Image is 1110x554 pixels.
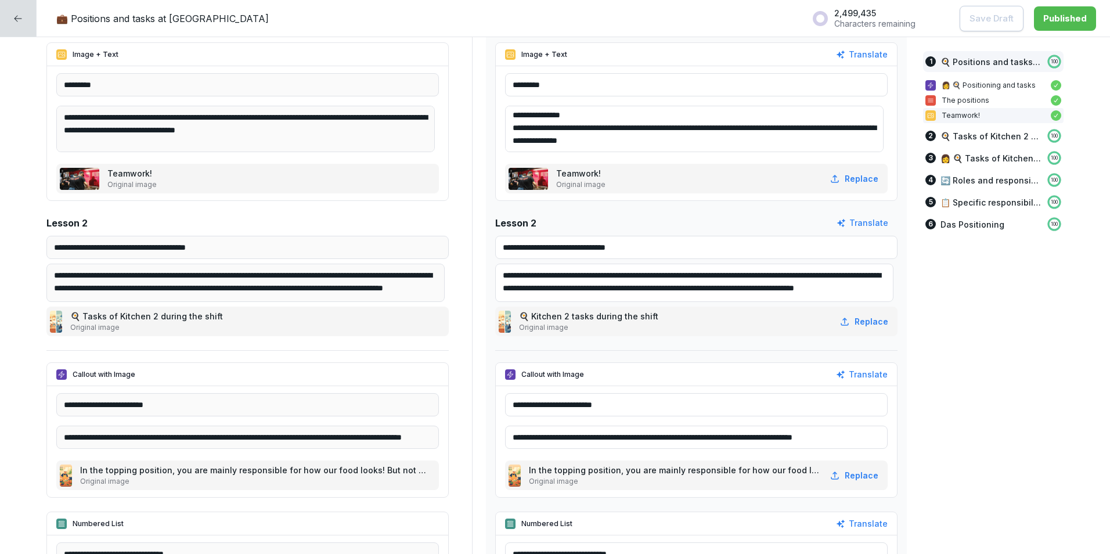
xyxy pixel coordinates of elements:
p: Callout with Image [73,369,135,380]
font: In the topping position, you are mainly responsible for how our food looks! But not only that... [529,465,910,475]
button: Translate [836,517,888,530]
div: 5 [925,197,936,207]
div: 3 [925,153,936,163]
button: Translate [836,48,888,61]
p: 100 [1051,199,1058,206]
p: 👩 🍳 Positioning and tasks [942,80,1045,91]
p: Characters remaining [834,19,916,29]
font: In the topping position, you are mainly responsible for how our food looks! But not only that... [80,465,462,475]
p: Original image [107,179,157,190]
img: t94brvq01emb7zwjz6o9cl3x.png [509,168,548,190]
p: 🍳 Positions and tasks in the kitchen [940,56,1041,68]
font: Translate [849,517,888,530]
div: 2 [925,131,936,141]
div: 6 [925,219,936,229]
p: Original image [80,476,430,487]
p: Replace [855,315,888,328]
font: Translate [849,48,888,61]
p: 2,499,435 [834,8,916,19]
p: Original image [519,322,661,333]
p: Replace [845,172,878,185]
button: Translate [836,368,888,381]
p: Original image [556,179,606,190]
p: Das Positioning [940,218,1004,231]
img: zwmwrjjjjs725fumvn390y3z.png [499,311,511,333]
p: 🔄 Roles and responsibilities of the back-up positions [940,174,1041,186]
p: Lesson 2 [495,216,536,230]
font: Translate [849,217,888,229]
font: 🍳 Tasks of Kitchen 2 during the shift [70,311,223,321]
font: Teamwork! [107,168,152,178]
font: 🍳 Kitchen 2 tasks during the shift [519,311,658,321]
p: 💼 Positions and tasks at [GEOGRAPHIC_DATA] [56,12,269,26]
p: Teamwork! [942,110,1045,121]
p: Numbered List [73,519,124,529]
button: Published [1034,6,1096,31]
p: Image + Text [73,49,118,60]
div: Published [1043,12,1087,25]
p: 100 [1051,154,1058,161]
p: Callout with Image [521,369,584,380]
p: 100 [1051,221,1058,228]
p: Original image [529,476,821,487]
p: 100 [1051,132,1058,139]
p: 🍳 Tasks of Kitchen 2 during the shift [940,130,1041,142]
p: Lesson 2 [46,216,88,230]
div: 4 [925,175,936,185]
p: 100 [1051,58,1058,65]
p: Replace [845,469,878,481]
p: Numbered List [521,519,572,529]
p: Original image [70,322,225,333]
p: 100 [1051,177,1058,184]
img: t94brvq01emb7zwjz6o9cl3x.png [60,168,99,190]
p: 👩 🍳 Tasks of Kitchen 1 during the shift [940,152,1041,164]
img: zwmwrjjjjs725fumvn390y3z.png [50,311,62,333]
font: Teamwork! [556,168,601,178]
button: 2,499,435Characters remaining [806,3,949,33]
button: Save Draft [960,6,1023,31]
p: 📋 Specific responsibilities of the leader [940,196,1041,208]
img: yrtqqom55xo0b7n3pv6grjr5.png [60,465,72,487]
div: 1 [925,56,936,67]
p: Save Draft [970,12,1014,25]
button: Translate [837,217,888,229]
img: yrtqqom55xo0b7n3pv6grjr5.png [509,465,521,487]
p: Image + Text [521,49,567,60]
font: Translate [849,368,888,381]
p: The positions [942,95,1045,106]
